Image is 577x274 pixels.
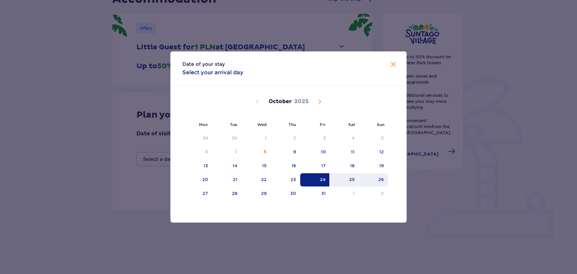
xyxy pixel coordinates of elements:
[321,163,326,169] div: 17
[182,69,243,76] p: Select your arrival day
[202,177,208,183] div: 20
[352,135,355,141] div: 4
[269,98,292,105] p: October
[359,159,388,173] td: 19
[353,190,355,196] div: 1
[293,149,296,155] div: 9
[379,163,384,169] div: 19
[320,122,325,127] small: Fri
[182,146,212,159] td: Date not available. Monday, October 6, 2025
[300,146,330,159] td: 10
[254,98,261,105] button: Previous month
[242,173,271,186] td: 22
[271,132,301,145] td: Date not available. Thursday, October 2, 2025
[182,159,212,173] td: 13
[390,61,397,69] button: Close
[262,163,267,169] div: 15
[330,159,359,173] td: 18
[359,187,388,200] td: 2
[242,159,271,173] td: 15
[233,163,237,169] div: 14
[330,173,359,186] td: 25
[300,132,330,145] td: Date not available. Friday, October 3, 2025
[212,146,242,159] td: Date not available. Tuesday, October 7, 2025
[199,122,208,127] small: Mon
[257,122,267,127] small: Wed
[330,146,359,159] td: 11
[359,132,388,145] td: Date not available. Sunday, October 5, 2025
[232,135,237,141] div: 30
[182,187,212,200] td: 27
[330,187,359,200] td: 1
[381,135,384,141] div: 5
[293,135,296,141] div: 2
[212,132,242,145] td: Date not available. Tuesday, September 30, 2025
[212,159,242,173] td: 14
[348,122,355,127] small: Sat
[381,190,384,196] div: 2
[294,98,309,105] p: 2025
[271,159,301,173] td: 16
[349,177,355,183] div: 25
[300,187,330,200] td: 31
[232,190,237,196] div: 28
[261,177,267,183] div: 22
[321,149,326,155] div: 10
[323,135,326,141] div: 3
[377,122,384,127] small: Sun
[300,173,330,186] td: Date selected. Friday, October 24, 2025
[182,61,225,68] p: Date of your stay
[271,173,301,186] td: 23
[182,173,212,186] td: 20
[205,149,208,155] div: 6
[320,177,326,183] div: 24
[265,135,267,141] div: 1
[230,122,237,127] small: Tue
[182,132,212,145] td: Date not available. Monday, September 29, 2025
[290,190,296,196] div: 30
[379,149,384,155] div: 12
[271,146,301,159] td: 9
[242,146,271,159] td: 8
[330,132,359,145] td: Date not available. Saturday, October 4, 2025
[288,122,296,127] small: Thu
[235,149,237,155] div: 7
[261,190,267,196] div: 29
[351,149,355,155] div: 11
[291,177,296,183] div: 23
[378,177,384,183] div: 26
[212,173,242,186] td: 21
[359,146,388,159] td: 12
[350,163,355,169] div: 18
[233,177,237,183] div: 21
[203,163,208,169] div: 13
[292,163,296,169] div: 16
[212,187,242,200] td: 28
[271,187,301,200] td: 30
[264,149,267,155] div: 8
[300,159,330,173] td: 17
[203,135,208,141] div: 29
[316,98,323,105] button: Next month
[242,132,271,145] td: Date not available. Wednesday, October 1, 2025
[203,190,208,196] div: 27
[321,190,326,196] div: 31
[242,187,271,200] td: 29
[359,173,388,186] td: 26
